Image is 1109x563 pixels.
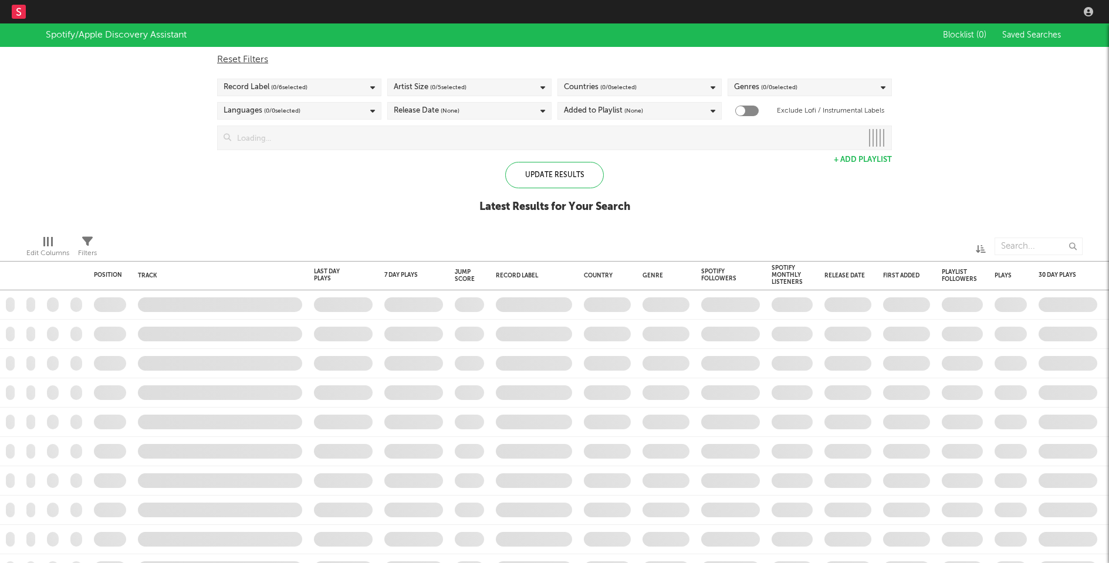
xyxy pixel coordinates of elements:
[264,104,300,118] span: ( 0 / 0 selected)
[995,272,1012,279] div: Plays
[701,268,742,282] div: Spotify Followers
[94,272,122,279] div: Position
[441,104,459,118] span: (None)
[26,232,69,266] div: Edit Columns
[564,104,643,118] div: Added to Playlist
[231,126,862,150] input: Loading...
[138,272,296,279] div: Track
[26,246,69,260] div: Edit Columns
[1002,31,1063,39] span: Saved Searches
[643,272,684,279] div: Genre
[496,272,566,279] div: Record Label
[734,80,797,94] div: Genres
[777,104,884,118] label: Exclude Lofi / Instrumental Labels
[999,30,1063,40] button: Saved Searches
[824,272,865,279] div: Release Date
[584,272,625,279] div: Country
[224,80,307,94] div: Record Label
[976,31,986,39] span: ( 0 )
[430,80,466,94] span: ( 0 / 5 selected)
[943,31,986,39] span: Blocklist
[224,104,300,118] div: Languages
[384,272,425,279] div: 7 Day Plays
[479,200,630,214] div: Latest Results for Your Search
[772,264,803,286] div: Spotify Monthly Listeners
[78,232,97,266] div: Filters
[394,80,466,94] div: Artist Size
[394,104,459,118] div: Release Date
[624,104,643,118] span: (None)
[314,268,355,282] div: Last Day Plays
[271,80,307,94] span: ( 0 / 6 selected)
[761,80,797,94] span: ( 0 / 0 selected)
[995,238,1083,255] input: Search...
[564,80,637,94] div: Countries
[46,28,187,42] div: Spotify/Apple Discovery Assistant
[78,246,97,260] div: Filters
[942,269,977,283] div: Playlist Followers
[217,53,892,67] div: Reset Filters
[1039,272,1080,279] div: 30 Day Plays
[455,269,475,283] div: Jump Score
[600,80,637,94] span: ( 0 / 0 selected)
[505,162,604,188] div: Update Results
[883,272,924,279] div: First Added
[834,156,892,164] button: + Add Playlist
